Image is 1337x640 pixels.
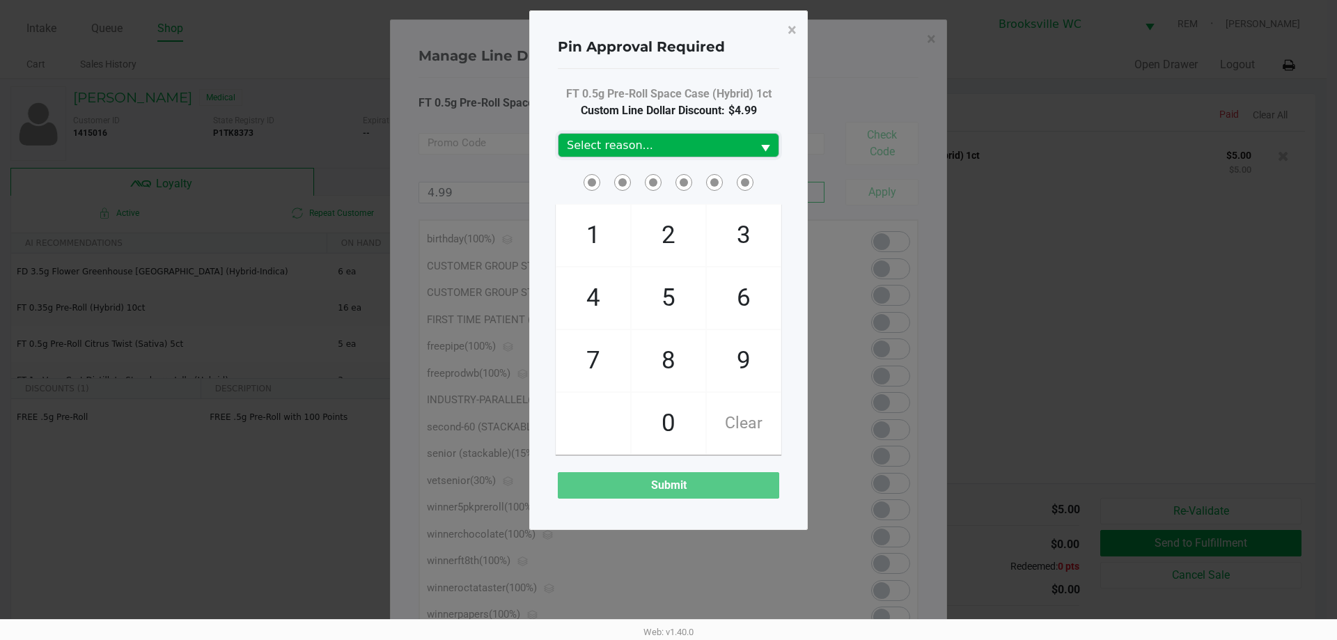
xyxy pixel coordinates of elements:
[556,205,630,266] span: 1
[556,330,630,391] span: 7
[788,20,797,40] span: ×
[707,393,781,454] span: Clear
[643,627,694,637] span: Web: v1.40.0
[707,330,781,391] span: 9
[632,205,705,266] span: 2
[707,267,781,329] span: 6
[632,330,705,391] span: 8
[581,102,757,119] span: Custom Line Dollar Discount:
[558,36,725,57] h4: Pin Approval Required
[632,393,705,454] span: 0
[725,104,757,117] span: $4.99
[632,267,705,329] span: 5
[567,137,744,154] span: Select reason...
[566,86,772,102] span: FT 0.5g Pre-Roll Space Case (Hybrid) 1ct
[556,267,630,329] span: 4
[707,205,781,266] span: 3
[752,134,779,157] button: Select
